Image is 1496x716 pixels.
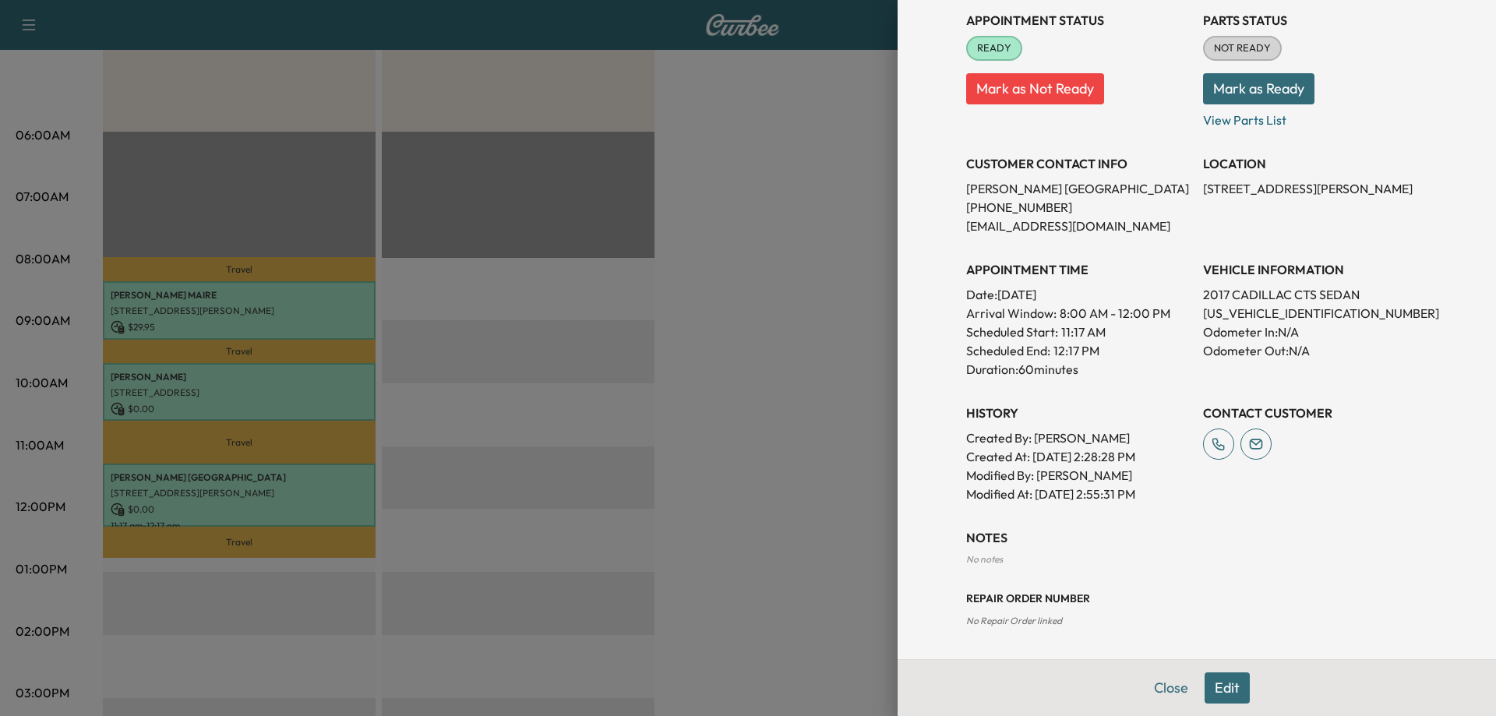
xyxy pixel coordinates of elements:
[1205,672,1250,704] button: Edit
[966,615,1062,626] span: No Repair Order linked
[1060,304,1170,323] span: 8:00 AM - 12:00 PM
[1203,104,1427,129] p: View Parts List
[1061,323,1106,341] p: 11:17 AM
[1203,323,1427,341] p: Odometer In: N/A
[966,528,1427,547] h3: NOTES
[1203,73,1314,104] button: Mark as Ready
[1203,341,1427,360] p: Odometer Out: N/A
[966,285,1191,304] p: Date: [DATE]
[1203,154,1427,173] h3: LOCATION
[1203,179,1427,198] p: [STREET_ADDRESS][PERSON_NAME]
[1203,304,1427,323] p: [US_VEHICLE_IDENTIFICATION_NUMBER]
[1053,341,1099,360] p: 12:17 PM
[966,466,1191,485] p: Modified By : [PERSON_NAME]
[966,217,1191,235] p: [EMAIL_ADDRESS][DOMAIN_NAME]
[966,360,1191,379] p: Duration: 60 minutes
[1203,11,1427,30] h3: Parts Status
[966,304,1191,323] p: Arrival Window:
[966,553,1427,566] div: No notes
[966,429,1191,447] p: Created By : [PERSON_NAME]
[1203,260,1427,279] h3: VEHICLE INFORMATION
[968,41,1021,56] span: READY
[966,341,1050,360] p: Scheduled End:
[1205,41,1280,56] span: NOT READY
[966,404,1191,422] h3: History
[966,485,1191,503] p: Modified At : [DATE] 2:55:31 PM
[966,260,1191,279] h3: APPOINTMENT TIME
[966,198,1191,217] p: [PHONE_NUMBER]
[966,179,1191,198] p: [PERSON_NAME] [GEOGRAPHIC_DATA]
[1203,285,1427,304] p: 2017 CADILLAC CTS SEDAN
[966,447,1191,466] p: Created At : [DATE] 2:28:28 PM
[966,73,1104,104] button: Mark as Not Ready
[966,154,1191,173] h3: CUSTOMER CONTACT INFO
[966,591,1427,606] h3: Repair Order number
[1203,404,1427,422] h3: CONTACT CUSTOMER
[966,11,1191,30] h3: Appointment Status
[1144,672,1198,704] button: Close
[966,323,1058,341] p: Scheduled Start:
